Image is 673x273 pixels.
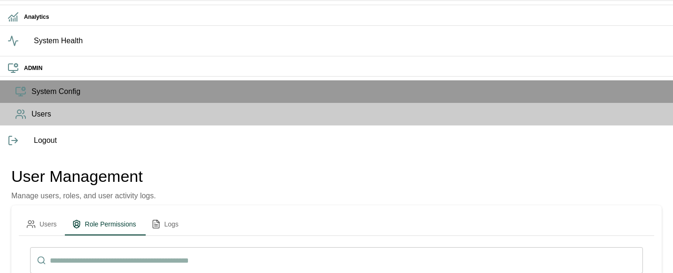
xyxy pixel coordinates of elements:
h6: ADMIN [24,64,665,73]
button: Logs [144,213,186,235]
span: Users [31,109,665,120]
span: Logout [34,135,665,146]
h6: Analytics [24,13,665,22]
span: System Health [34,35,665,47]
span: System Config [31,86,665,97]
div: admin tabs [19,213,654,235]
button: Role Permissions [64,213,144,235]
p: Manage users, roles, and user activity logs. [11,190,156,202]
h4: User Management [11,167,156,187]
button: Users [19,213,64,235]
